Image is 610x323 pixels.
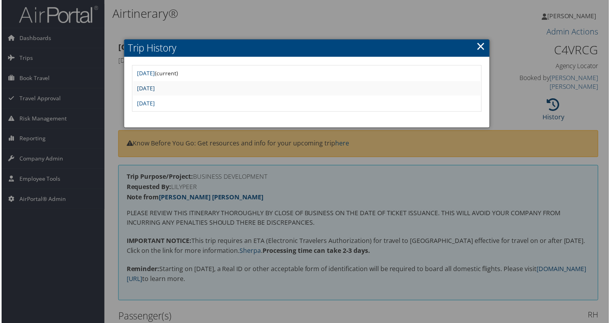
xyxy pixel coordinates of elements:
a: [DATE] [136,85,154,92]
a: [DATE] [136,70,154,77]
h2: Trip History [123,40,490,57]
td: (current) [132,67,481,81]
a: × [477,38,486,54]
a: [DATE] [136,100,154,107]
